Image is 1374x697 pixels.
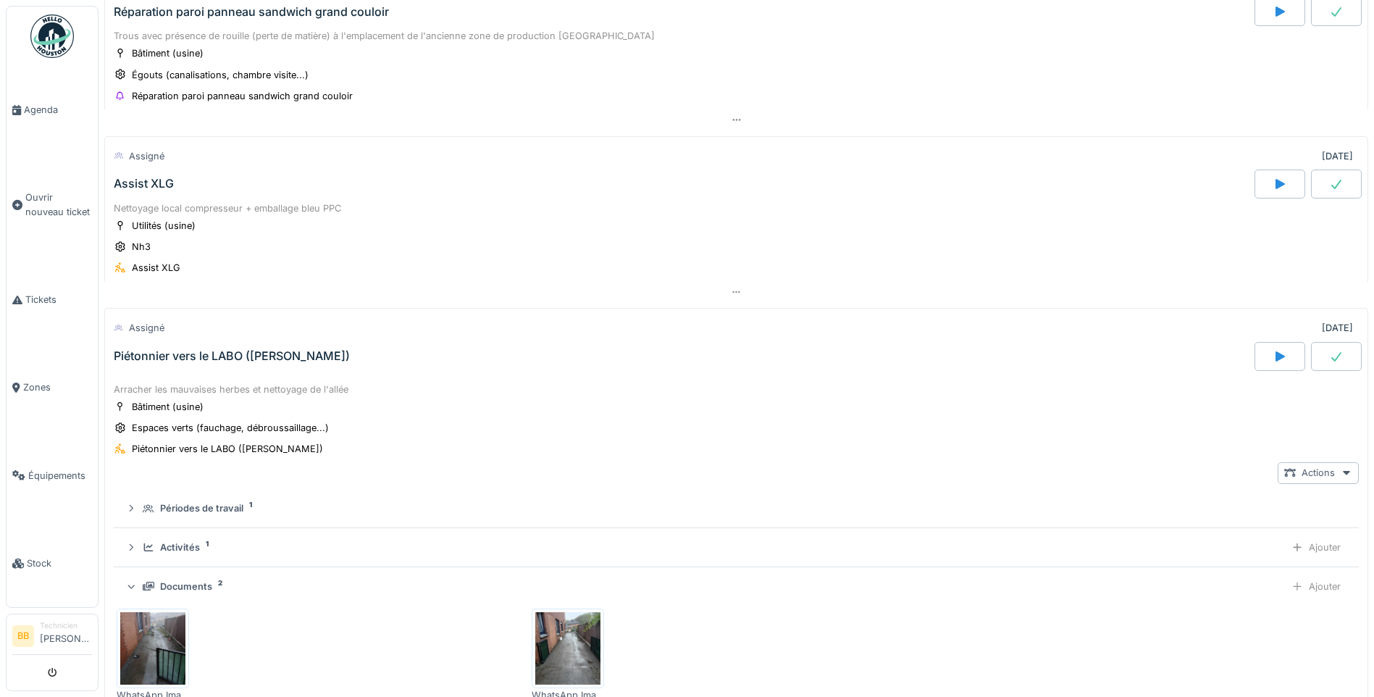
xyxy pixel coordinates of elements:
[114,29,1359,43] div: Trous avec présence de rouille (perte de matière) à l'emplacement de l'ancienne zone de productio...
[7,519,98,607] a: Stock
[1278,462,1359,483] div: Actions
[160,501,243,515] div: Périodes de travail
[114,201,1359,215] div: Nettoyage local compresseur + emballage bleu PPC
[1285,537,1347,558] div: Ajouter
[40,620,92,651] li: [PERSON_NAME]
[7,154,98,256] a: Ouvrir nouveau ticket
[120,612,185,685] img: 929vbsht7xtgz00phqjfzfkatq3z
[24,103,92,117] span: Agenda
[132,421,329,435] div: Espaces verts (fauchage, débroussaillage...)
[30,14,74,58] img: Badge_color-CXgf-gQk.svg
[12,620,92,655] a: BB Technicien[PERSON_NAME]
[132,219,196,233] div: Utilités (usine)
[1285,576,1347,597] div: Ajouter
[535,612,600,685] img: gs8nxpbwtuv4550xr4blhk6c34re
[160,541,200,554] div: Activités
[120,496,1353,522] summary: Périodes de travail1
[40,620,92,631] div: Technicien
[132,68,309,82] div: Égouts (canalisations, chambre visite...)
[132,400,204,414] div: Bâtiment (usine)
[132,442,323,456] div: Piétonnier vers le LABO ([PERSON_NAME])
[27,556,92,570] span: Stock
[160,580,212,593] div: Documents
[7,343,98,431] a: Zones
[129,321,164,335] div: Assigné
[132,89,353,103] div: Réparation paroi panneau sandwich grand couloir
[1322,149,1353,163] div: [DATE]
[132,261,180,275] div: Assist XLG
[114,5,389,19] div: Réparation paroi panneau sandwich grand couloir
[114,177,174,191] div: Assist XLG
[25,293,92,306] span: Tickets
[28,469,92,483] span: Équipements
[25,191,92,218] span: Ouvrir nouveau ticket
[114,349,350,363] div: Piétonnier vers le LABO ([PERSON_NAME])
[120,534,1353,561] summary: Activités1Ajouter
[132,240,151,254] div: Nh3
[129,149,164,163] div: Assigné
[23,380,92,394] span: Zones
[114,383,1359,396] div: Arracher les mauvaises herbes et nettoyage de l'allée
[120,573,1353,600] summary: Documents2Ajouter
[7,432,98,519] a: Équipements
[12,625,34,647] li: BB
[7,256,98,343] a: Tickets
[7,66,98,154] a: Agenda
[132,46,204,60] div: Bâtiment (usine)
[1322,321,1353,335] div: [DATE]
